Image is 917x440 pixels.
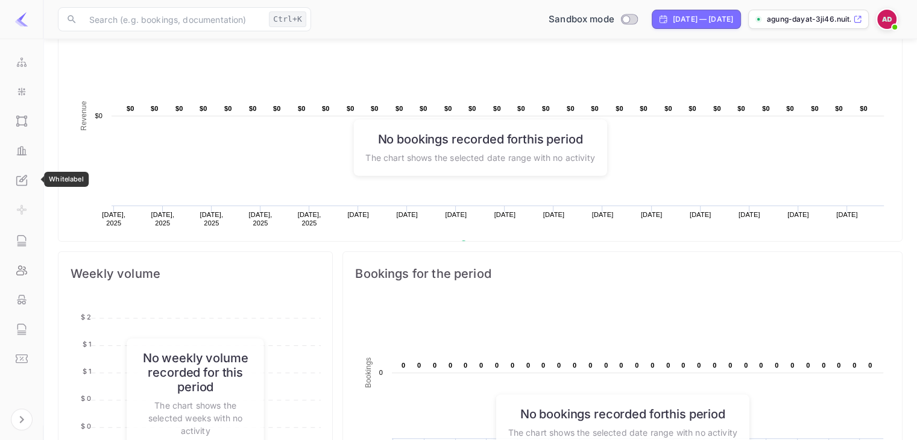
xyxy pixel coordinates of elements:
text: [DATE] [543,211,565,218]
text: $0 [591,105,599,112]
span: Sandbox mode [549,13,614,27]
text: 0 [526,362,530,369]
a: Integrations [5,77,38,105]
text: [DATE], 2025 [151,211,174,227]
text: $0 [95,112,102,119]
a: Whitelabel [5,166,38,193]
text: $0 [347,105,355,112]
a: Team management [5,256,38,283]
h6: No bookings recorded for this period [508,406,737,421]
text: 0 [713,362,716,369]
div: [DATE] — [DATE] [673,14,733,25]
text: $0 [371,105,379,112]
text: 0 [697,362,701,369]
text: Revenue [80,101,88,130]
text: $0 [322,105,330,112]
h6: No weekly volume recorded for this period [139,350,252,394]
div: Ctrl+K [269,11,306,27]
text: 0 [379,369,383,376]
text: $0 [616,105,623,112]
text: 0 [604,362,608,369]
text: 0 [651,362,654,369]
text: $0 [200,105,207,112]
text: $0 [762,105,770,112]
text: 0 [511,362,514,369]
p: agung-dayat-3ji46.nuit... [767,14,851,25]
text: 0 [573,362,576,369]
text: $0 [664,105,672,112]
text: 0 [541,362,545,369]
text: [DATE], 2025 [249,211,273,227]
text: Revenue [471,240,502,249]
text: $0 [689,105,696,112]
text: $0 [567,105,575,112]
text: [DATE], 2025 [298,211,321,227]
text: $0 [298,105,306,112]
text: 0 [759,362,763,369]
text: 0 [868,362,872,369]
text: [DATE], 2025 [200,211,223,227]
text: $0 [175,105,183,112]
text: 0 [837,362,840,369]
text: $0 [127,105,134,112]
text: 0 [433,362,436,369]
button: Expand navigation [11,409,33,430]
text: $0 [835,105,843,112]
text: [DATE] [739,211,760,218]
text: $0 [860,105,868,112]
text: $0 [249,105,257,112]
text: [DATE] [445,211,467,218]
text: $0 [273,105,281,112]
text: [DATE] [690,211,711,218]
text: 0 [449,362,452,369]
text: [DATE] [592,211,614,218]
a: API Keys [5,18,38,46]
text: [DATE] [347,211,369,218]
text: $0 [151,105,159,112]
input: Search (e.g. bookings, documentation) [82,7,264,31]
a: Promo codes [5,344,38,372]
text: 0 [619,362,623,369]
text: 0 [635,362,638,369]
text: $0 [395,105,403,112]
text: $0 [786,105,794,112]
text: 0 [775,362,778,369]
text: [DATE] [836,211,858,218]
a: UI Components [5,107,38,134]
text: $0 [493,105,501,112]
p: The chart shows the selected date range with no activity [365,151,594,163]
tspan: $ 1 [83,340,91,348]
text: $0 [444,105,452,112]
text: 0 [588,362,592,369]
text: $0 [224,105,232,112]
tspan: $ 2 [81,313,91,321]
tspan: $ 0 [81,422,91,430]
text: 0 [806,362,810,369]
div: Whitelabel [44,172,89,187]
text: 0 [666,362,670,369]
text: $0 [713,105,721,112]
tspan: $ 0 [81,394,91,403]
text: $0 [542,105,550,112]
a: Performance [5,136,38,164]
a: Fraud management [5,285,38,313]
text: Bookings [365,357,373,388]
h6: No bookings recorded for this period [365,131,594,146]
tspan: $ 1 [83,367,91,376]
text: 0 [495,362,499,369]
text: 0 [852,362,856,369]
text: 0 [479,362,483,369]
text: [DATE] [494,211,516,218]
text: $0 [517,105,525,112]
text: [DATE] [787,211,809,218]
a: Audit logs [5,315,38,342]
text: $0 [640,105,648,112]
p: The chart shows the selected weeks with no activity [139,398,252,436]
text: [DATE] [641,211,663,218]
p: The chart shows the selected date range with no activity [508,426,737,438]
div: Switch to Production mode [544,13,642,27]
text: 0 [402,362,405,369]
text: 0 [822,362,825,369]
text: 0 [744,362,748,369]
text: 0 [557,362,561,369]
